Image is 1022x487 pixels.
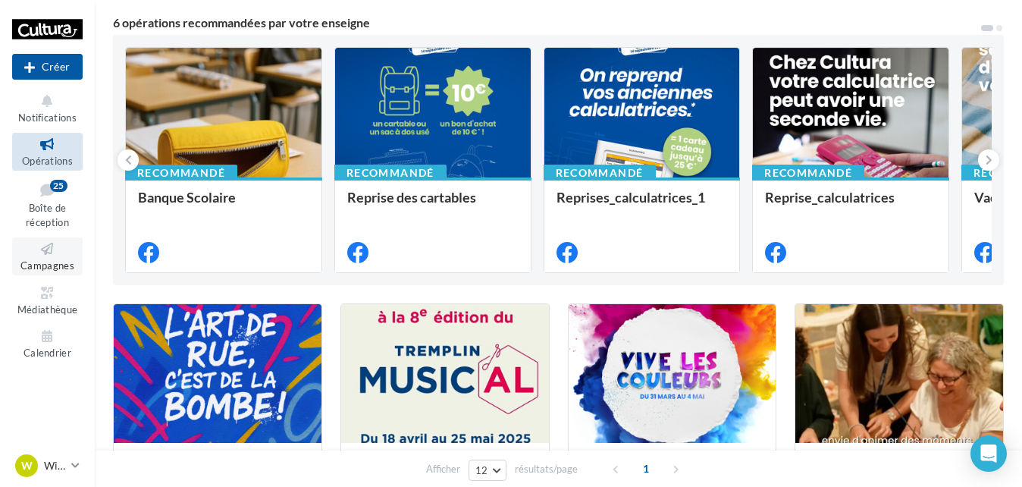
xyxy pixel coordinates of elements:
div: Recommandé [125,165,237,181]
div: Recommandé [334,165,447,181]
div: Reprise_calculatrices [765,190,936,220]
div: Banque Scolaire [138,190,309,220]
div: Open Intercom Messenger [970,435,1007,472]
p: Wittenheim [44,458,65,473]
span: Boîte de réception [26,202,69,228]
a: Opérations [12,133,83,170]
a: Calendrier [12,325,83,362]
div: Nouvelle campagne [12,54,83,80]
span: Opérations [22,155,73,167]
span: Campagnes [20,259,74,272]
button: Notifications [12,90,83,127]
span: Calendrier [24,347,71,359]
div: Reprise des cartables [347,190,519,220]
button: 12 [469,460,507,481]
span: résultats/page [515,462,578,476]
span: 1 [634,457,658,481]
div: Recommandé [544,165,656,181]
button: Créer [12,54,83,80]
span: Médiathèque [17,303,78,316]
a: Boîte de réception25 [12,177,83,232]
a: Campagnes [12,237,83,275]
span: 12 [475,464,488,476]
span: Afficher [426,462,460,476]
a: W Wittenheim [12,451,83,480]
a: Médiathèque [12,281,83,319]
span: W [21,458,33,473]
span: Notifications [18,112,77,124]
div: Reprises_calculatrices_1 [556,190,728,220]
div: 6 opérations recommandées par votre enseigne [113,17,980,29]
div: Recommandé [752,165,864,181]
div: 25 [50,180,67,192]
